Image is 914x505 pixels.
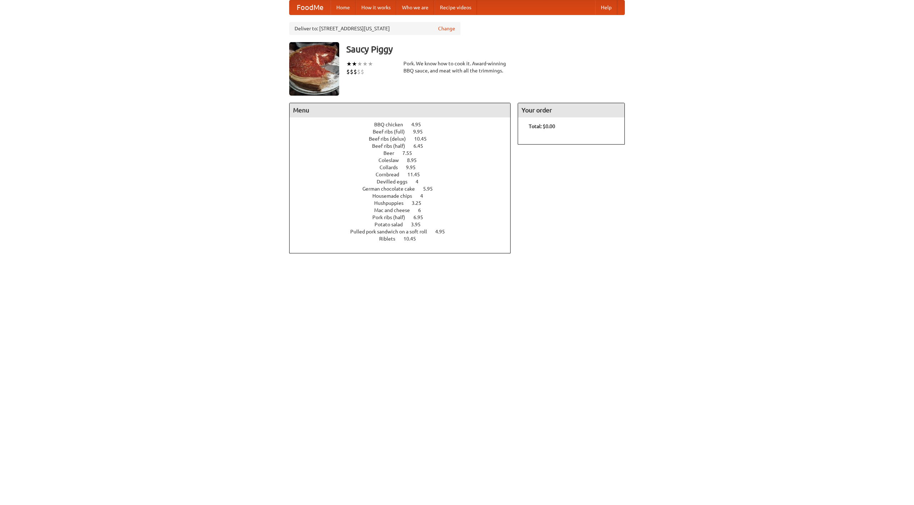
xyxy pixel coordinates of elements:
a: Collards 9.95 [380,165,429,170]
span: 9.95 [413,129,430,135]
a: Mac and cheese 6 [374,207,434,213]
div: Pork. We know how to cook it. Award-winning BBQ sauce, and meat with all the trimmings. [403,60,511,74]
img: angular.jpg [289,42,339,96]
b: Total: $0.00 [529,123,555,129]
a: Housemade chips 4 [372,193,436,199]
span: BBQ chicken [374,122,410,127]
span: Beef ribs (delux) [369,136,413,142]
span: Pork ribs (half) [372,214,412,220]
a: Change [438,25,455,32]
span: 9.95 [406,165,423,170]
li: ★ [368,60,373,68]
li: ★ [352,60,357,68]
li: $ [361,68,364,76]
span: 4 [416,179,426,185]
span: Devilled eggs [377,179,415,185]
span: Beef ribs (full) [373,129,412,135]
a: Devilled eggs 4 [377,179,432,185]
span: German chocolate cake [362,186,422,192]
span: 6 [418,207,428,213]
h4: Menu [290,103,510,117]
span: 4 [420,193,430,199]
div: Deliver to: [STREET_ADDRESS][US_STATE] [289,22,461,35]
span: Potato salad [375,222,410,227]
span: 10.45 [403,236,423,242]
span: 11.45 [407,172,427,177]
a: Beer 7.55 [383,150,425,156]
span: Beef ribs (half) [372,143,412,149]
span: 6.45 [413,143,430,149]
a: Home [331,0,356,15]
a: German chocolate cake 5.95 [362,186,446,192]
li: $ [353,68,357,76]
a: Pulled pork sandwich on a soft roll 4.95 [350,229,458,234]
a: Beef ribs (half) 6.45 [372,143,436,149]
a: BBQ chicken 4.95 [374,122,434,127]
li: $ [357,68,361,76]
li: $ [346,68,350,76]
li: ★ [357,60,362,68]
span: Mac and cheese [374,207,417,213]
a: Recipe videos [434,0,477,15]
span: 3.95 [411,222,428,227]
span: Collards [380,165,405,170]
a: Beef ribs (full) 9.95 [373,129,436,135]
span: Riblets [379,236,402,242]
a: Help [595,0,617,15]
a: Pork ribs (half) 6.95 [372,214,436,220]
span: 5.95 [423,186,440,192]
span: Housemade chips [372,193,419,199]
span: Cornbread [376,172,406,177]
a: How it works [356,0,396,15]
a: Riblets 10.45 [379,236,429,242]
span: Pulled pork sandwich on a soft roll [350,229,434,234]
a: Cornbread 11.45 [376,172,433,177]
span: 6.95 [413,214,430,220]
li: ★ [346,60,352,68]
a: Potato salad 3.95 [375,222,434,227]
span: Hushpuppies [374,200,411,206]
span: 10.45 [414,136,434,142]
h4: Your order [518,103,624,117]
span: 7.55 [402,150,419,156]
span: Coleslaw [378,157,406,163]
a: FoodMe [290,0,331,15]
li: $ [350,68,353,76]
a: Hushpuppies 3.25 [374,200,435,206]
span: 8.95 [407,157,424,163]
h3: Saucy Piggy [346,42,625,56]
span: 3.25 [412,200,428,206]
a: Who we are [396,0,434,15]
span: Beer [383,150,401,156]
li: ★ [362,60,368,68]
span: 4.95 [411,122,428,127]
span: 4.95 [435,229,452,234]
a: Beef ribs (delux) 10.45 [369,136,440,142]
a: Coleslaw 8.95 [378,157,430,163]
